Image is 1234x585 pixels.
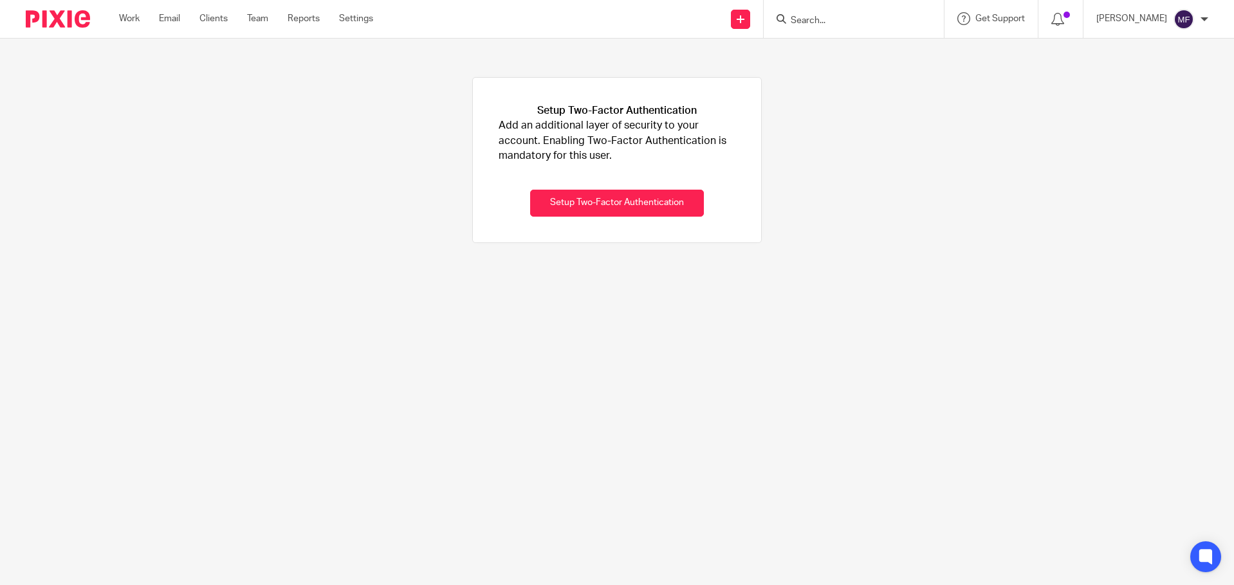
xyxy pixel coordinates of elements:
[499,118,735,163] p: Add an additional layer of security to your account. Enabling Two-Factor Authentication is mandat...
[159,12,180,25] a: Email
[199,12,228,25] a: Clients
[119,12,140,25] a: Work
[1096,12,1167,25] p: [PERSON_NAME]
[288,12,320,25] a: Reports
[1174,9,1194,30] img: svg%3E
[789,15,905,27] input: Search
[26,10,90,28] img: Pixie
[975,14,1025,23] span: Get Support
[530,190,704,217] button: Setup Two-Factor Authentication
[339,12,373,25] a: Settings
[247,12,268,25] a: Team
[537,104,697,118] h1: Setup Two-Factor Authentication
